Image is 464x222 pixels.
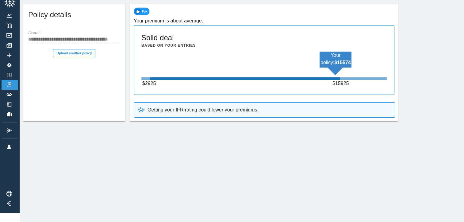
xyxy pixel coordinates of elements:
[23,4,125,28] div: Policy details
[141,33,174,43] h5: Solid deal
[134,17,394,25] h6: Your premium is about average.
[138,106,145,114] img: uptrend-and-star-798e9c881b4915e3b082.svg
[334,60,351,65] b: $ 15574
[332,80,348,87] p: $ 15925
[142,80,158,87] p: $ 2925
[28,30,40,36] label: Aircraft
[320,52,351,66] p: Your policy:
[141,43,196,49] h6: Based on your entries
[134,7,151,15] img: fair-policy-chip-16a22df130daad956e14.svg
[53,49,95,57] button: Upload another policy
[28,10,71,20] h5: Policy details
[148,106,259,114] p: Getting your IFR rating could lower your premiums.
